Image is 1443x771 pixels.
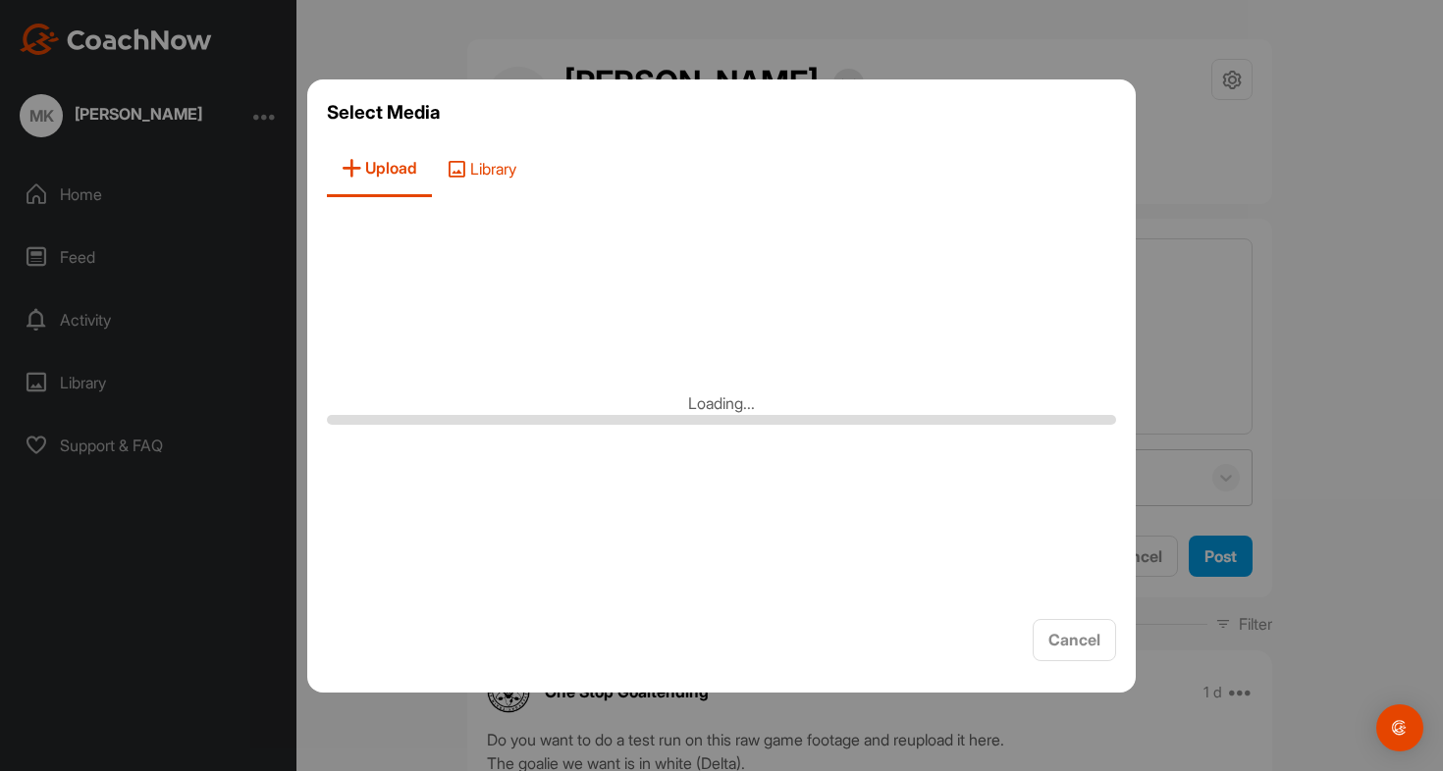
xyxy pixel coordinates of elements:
[1033,619,1116,661] button: Cancel
[432,141,531,197] span: Library
[688,391,755,415] p: Loading...
[1376,704,1423,751] div: Open Intercom Messenger
[327,141,432,197] span: Upload
[1048,630,1100,649] span: Cancel
[327,99,1116,127] h3: Select Media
